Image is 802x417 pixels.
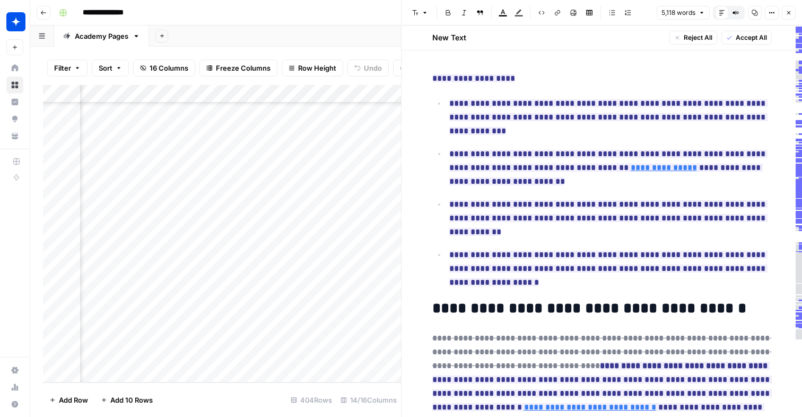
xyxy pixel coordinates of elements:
button: Filter [47,59,88,76]
a: Insights [6,93,23,110]
button: Add Row [43,392,94,409]
span: Freeze Columns [216,63,271,73]
div: 404 Rows [286,392,336,409]
span: Accept All [736,33,767,42]
button: Workspace: Wiz [6,8,23,35]
button: Row Height [282,59,343,76]
span: Filter [54,63,71,73]
button: Undo [347,59,389,76]
span: Undo [364,63,382,73]
span: 5,118 words [661,8,695,18]
button: Add 10 Rows [94,392,159,409]
button: Accept All [721,31,772,45]
a: Settings [6,362,23,379]
img: Wiz Logo [6,12,25,31]
a: Browse [6,76,23,93]
button: 16 Columns [133,59,195,76]
h2: New Text [432,32,466,43]
button: Freeze Columns [199,59,277,76]
button: Reject All [669,31,717,45]
a: Usage [6,379,23,396]
span: Sort [99,63,112,73]
a: Your Data [6,127,23,144]
span: 16 Columns [150,63,188,73]
span: Row Height [298,63,336,73]
div: Academy Pages [75,31,128,41]
a: Home [6,59,23,76]
div: 14/16 Columns [336,392,401,409]
button: 5,118 words [657,6,710,20]
button: Sort [92,59,129,76]
button: Help + Support [6,396,23,413]
span: Reject All [684,33,712,42]
span: Add Row [59,395,88,405]
a: Opportunities [6,110,23,127]
a: Academy Pages [54,25,149,47]
span: Add 10 Rows [110,395,153,405]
